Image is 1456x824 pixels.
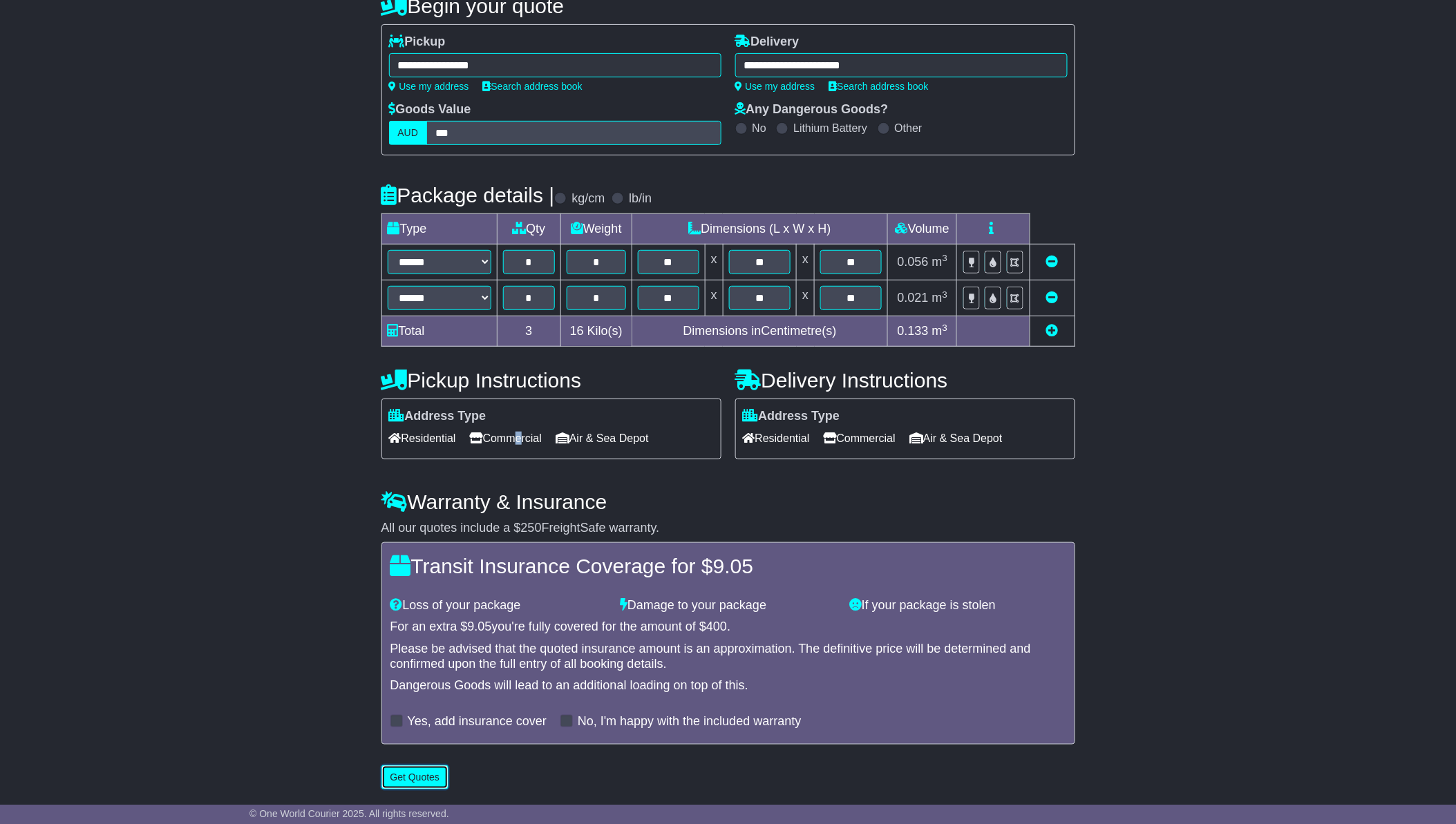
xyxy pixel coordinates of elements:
td: Dimensions (L x W x H) [632,214,888,245]
span: 250 [521,521,542,535]
span: m [932,291,948,305]
span: m [932,324,948,338]
label: lb/in [629,191,652,207]
div: Dangerous Goods will lead to an additional loading on top of this. [390,678,1066,693]
label: No [753,122,766,135]
span: © One World Courier 2025. All rights reserved. [249,808,449,819]
td: Type [381,214,497,245]
sup: 3 [943,253,948,263]
span: Residential [389,428,456,449]
span: 16 [570,324,584,338]
label: Lithium Battery [793,122,867,135]
td: x [797,245,815,280]
td: Total [381,316,497,347]
button: Get Quotes [381,765,449,789]
span: 400 [706,620,727,633]
h4: Transit Insurance Coverage for $ [390,555,1066,577]
div: Damage to your package [613,598,843,613]
span: Residential [743,428,810,449]
a: Remove this item [1046,255,1059,269]
label: No, I'm happy with the included warranty [578,714,802,729]
h4: Package details | [381,184,555,207]
div: Loss of your package [384,598,614,613]
span: 9.05 [713,555,753,577]
label: Pickup [389,35,446,50]
span: Commercial [824,428,896,449]
label: Address Type [743,409,840,424]
span: Commercial [470,428,542,449]
td: x [705,245,723,280]
td: Kilo(s) [561,316,632,347]
label: Goods Value [389,102,471,117]
div: All our quotes include a $ FreightSafe warranty. [381,521,1075,536]
a: Remove this item [1046,291,1059,305]
span: 9.05 [468,620,492,633]
sup: 3 [943,323,948,333]
td: x [705,280,723,316]
label: Any Dangerous Goods? [735,102,889,117]
div: Please be advised that the quoted insurance amount is an approximation. The definitive price will... [390,642,1066,671]
label: AUD [389,121,428,145]
a: Search address book [483,81,583,92]
td: 3 [497,316,561,347]
span: 0.021 [898,291,929,305]
td: Weight [561,214,632,245]
h4: Pickup Instructions [381,369,721,392]
label: Address Type [389,409,486,424]
td: Volume [888,214,957,245]
label: Yes, add insurance cover [408,714,547,729]
div: For an extra $ you're fully covered for the amount of $ . [390,620,1066,635]
label: Other [895,122,923,135]
a: Search address book [829,81,929,92]
span: m [932,255,948,269]
a: Use my address [735,81,815,92]
td: Dimensions in Centimetre(s) [632,316,888,347]
h4: Delivery Instructions [735,369,1075,392]
a: Add new item [1046,324,1059,338]
label: kg/cm [571,191,605,207]
sup: 3 [943,289,948,300]
a: Use my address [389,81,469,92]
label: Delivery [735,35,800,50]
span: Air & Sea Depot [556,428,649,449]
span: 0.133 [898,324,929,338]
td: Qty [497,214,561,245]
div: If your package is stolen [843,598,1073,613]
span: 0.056 [898,255,929,269]
td: x [797,280,815,316]
h4: Warranty & Insurance [381,490,1075,513]
span: Air & Sea Depot [909,428,1003,449]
